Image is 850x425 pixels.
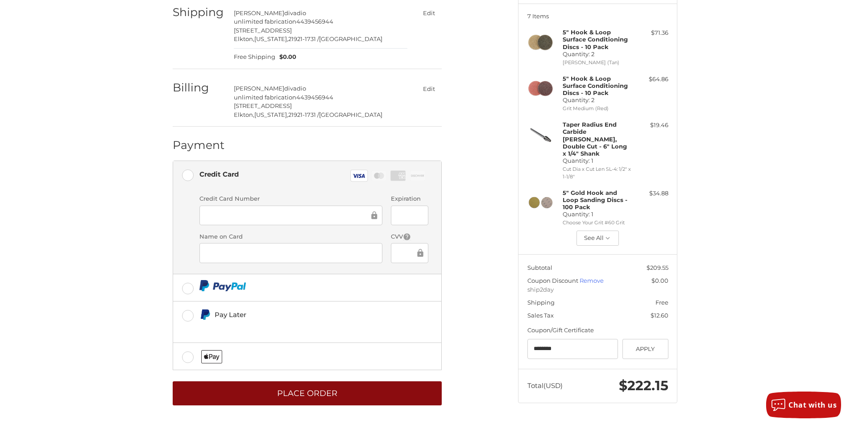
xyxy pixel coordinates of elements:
[416,82,442,95] button: Edit
[296,94,333,101] span: 4439456944
[199,324,381,332] iframe: PayPal Message 2
[234,53,275,62] span: Free Shipping
[527,381,563,390] span: Total (USD)
[633,29,668,37] div: $71.36
[651,277,668,284] span: $0.00
[199,194,382,203] label: Credit Card Number
[563,75,628,97] strong: 5" Hook & Loop Surface Conditioning Discs - 10 Pack
[563,105,631,112] li: Grit Medium (Red)
[563,29,628,50] strong: 5" Hook & Loop Surface Conditioning Discs - 10 Pack
[397,210,422,220] iframe: Secure Credit Card Frame - Expiration Date
[284,85,306,92] span: divadio
[563,121,627,157] strong: Taper Radius End Carbide [PERSON_NAME], Double Cut - 6" Long x 1/4" Shank
[563,189,627,211] strong: 5" Gold Hook and Loop Sanding Discs - 100 Pack
[199,167,239,182] div: Credit Card
[563,121,631,165] h4: Quantity: 1
[633,121,668,130] div: $19.46
[563,219,631,227] li: Choose Your Grit #60 Grit
[199,309,211,320] img: Pay Later icon
[296,18,333,25] span: 4439456944
[766,392,841,418] button: Chat with us
[391,194,428,203] label: Expiration
[288,111,319,118] span: 21921-1731 /
[173,5,225,19] h2: Shipping
[527,285,668,294] span: ship2day
[527,299,555,306] span: Shipping
[527,312,554,319] span: Sales Tax
[527,339,618,359] input: Gift Certificate or Coupon Code
[206,210,369,220] iframe: Secure Credit Card Frame - Credit Card Number
[576,231,619,246] button: See All
[284,9,306,17] span: divadio
[319,35,382,42] span: [GEOGRAPHIC_DATA]
[580,277,604,284] a: Remove
[173,81,225,95] h2: Billing
[275,53,297,62] span: $0.00
[563,59,631,66] li: [PERSON_NAME] (Tan)
[397,248,415,258] iframe: Secure Credit Card Frame - CVV
[201,350,222,363] img: Applepay icon
[234,35,254,42] span: Elkton,
[647,264,668,271] span: $209.55
[234,102,292,109] span: [STREET_ADDRESS]
[206,248,376,258] iframe: Secure Credit Card Frame - Cardholder Name
[563,75,631,104] h4: Quantity: 2
[622,339,668,359] button: Apply
[199,280,246,291] img: PayPal icon
[254,35,288,42] span: [US_STATE],
[619,377,668,394] span: $222.15
[391,232,428,241] label: CVV
[234,18,296,25] span: unlimited fabrication
[527,326,668,335] div: Coupon/Gift Certificate
[651,312,668,319] span: $12.60
[173,138,225,152] h2: Payment
[319,111,382,118] span: [GEOGRAPHIC_DATA]
[527,12,668,20] h3: 7 Items
[234,111,254,118] span: Elkton,
[563,29,631,58] h4: Quantity: 2
[633,75,668,84] div: $64.86
[234,9,284,17] span: [PERSON_NAME]
[173,381,442,406] button: Place Order
[527,264,552,271] span: Subtotal
[563,165,631,180] li: Cut Dia x Cut Len SL-4: 1/2" x 1-1/8"
[254,111,288,118] span: [US_STATE],
[234,94,296,101] span: unlimited fabrication
[416,7,442,20] button: Edit
[788,400,837,410] span: Chat with us
[288,35,319,42] span: 21921-1731 /
[633,189,668,198] div: $34.88
[655,299,668,306] span: Free
[234,85,284,92] span: [PERSON_NAME]
[215,307,380,322] div: Pay Later
[234,27,292,34] span: [STREET_ADDRESS]
[199,232,382,241] label: Name on Card
[527,277,580,284] span: Coupon Discount
[563,189,631,218] h4: Quantity: 1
